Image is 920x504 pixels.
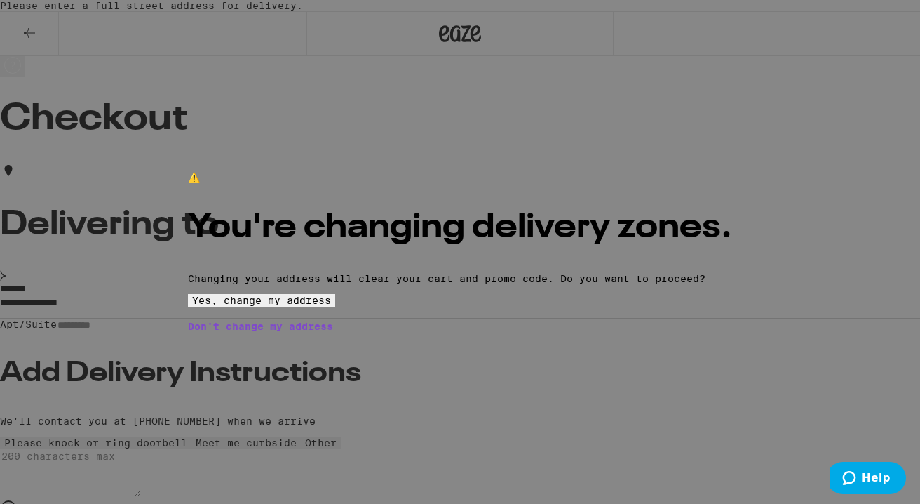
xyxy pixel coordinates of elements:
[830,462,906,497] iframe: Opens a widget where you can find more information
[188,321,333,332] a: Don't change my address
[188,172,732,183] div: ⚠️
[188,211,732,245] h2: You're changing delivery zones.
[192,295,331,306] span: Yes, change my address
[188,273,732,284] p: Changing your address will clear your cart and promo code. Do you want to proceed?
[188,294,335,307] button: Yes, change my address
